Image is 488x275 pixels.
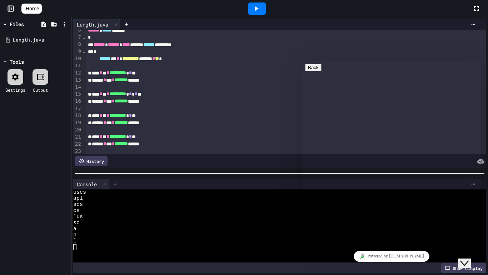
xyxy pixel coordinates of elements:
div: 7 [73,34,82,41]
div: 9 [73,48,82,55]
div: 11 [73,62,82,69]
iframe: chat widget [458,246,481,268]
iframe: chat widget [302,61,481,240]
div: 16 [73,98,82,105]
div: 23 [73,148,82,155]
div: 10 [73,55,82,62]
div: 6 [73,26,82,34]
span: lus [73,214,83,220]
span: sc [73,220,80,226]
div: 8 [73,41,82,48]
a: Home [21,4,42,14]
div: 22 [73,141,82,148]
div: Files [10,20,24,28]
div: Length.java [73,21,112,28]
div: Length.java [73,19,121,30]
div: 19 [73,119,82,126]
span: cs [73,208,80,214]
iframe: chat widget [302,248,481,264]
div: Length.java [13,37,69,44]
div: Output [33,87,48,93]
span: apl [73,196,83,202]
span: scs [73,202,83,208]
div: 17 [73,105,82,112]
div: 13 [73,77,82,84]
div: Show display [441,263,486,273]
div: Settings [5,87,25,93]
span: a [73,226,76,232]
div: Console [73,179,109,189]
span: uscs [73,189,86,196]
div: 21 [73,134,82,141]
div: 20 [73,126,82,134]
div: 12 [73,69,82,77]
div: Console [73,180,100,188]
div: History [75,156,108,166]
div: 14 [73,84,82,91]
span: Home [26,5,39,12]
div: Tools [10,58,24,66]
span: Fold line [82,34,86,40]
span: p [73,232,76,238]
div: 15 [73,91,82,98]
span: Fold line [82,48,86,54]
div: 18 [73,112,82,119]
span: l [73,238,76,244]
